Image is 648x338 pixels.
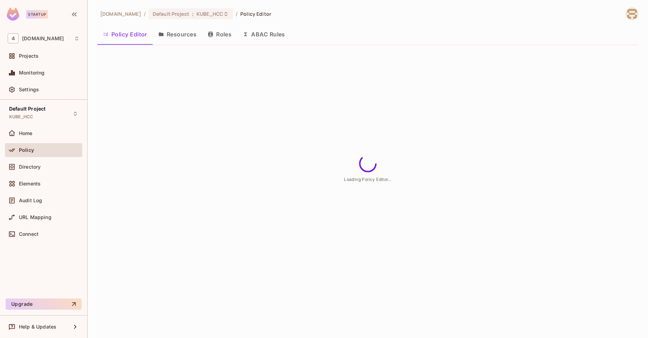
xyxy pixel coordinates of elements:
button: Resources [153,26,202,43]
span: Elements [19,181,41,186]
span: Connect [19,231,39,237]
li: / [236,10,237,17]
span: Home [19,131,33,136]
img: ali.sheikh@46labs.com [626,8,638,20]
img: SReyMgAAAABJRU5ErkJggg== [7,8,19,21]
span: Policy Editor [240,10,271,17]
span: URL Mapping [19,214,51,220]
span: Loading Policy Editor... [344,177,392,182]
span: Policy [19,147,34,153]
span: KUBE_HCC [197,10,223,17]
span: : [192,11,194,17]
button: ABAC Rules [237,26,291,43]
span: KUBE_HCC [9,114,33,120]
span: Default Project [9,106,46,112]
div: Startup [26,10,48,19]
span: Help & Updates [19,324,56,330]
button: Roles [202,26,237,43]
span: Settings [19,87,39,92]
button: Policy Editor [97,26,153,43]
span: Monitoring [19,70,45,76]
span: Workspace: 46labs.com [22,36,64,41]
span: Projects [19,53,39,59]
button: Upgrade [6,298,82,310]
span: 4 [8,33,19,43]
span: the active workspace [100,10,141,17]
span: Audit Log [19,198,42,203]
span: Default Project [153,10,189,17]
li: / [144,10,146,17]
span: Directory [19,164,41,170]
